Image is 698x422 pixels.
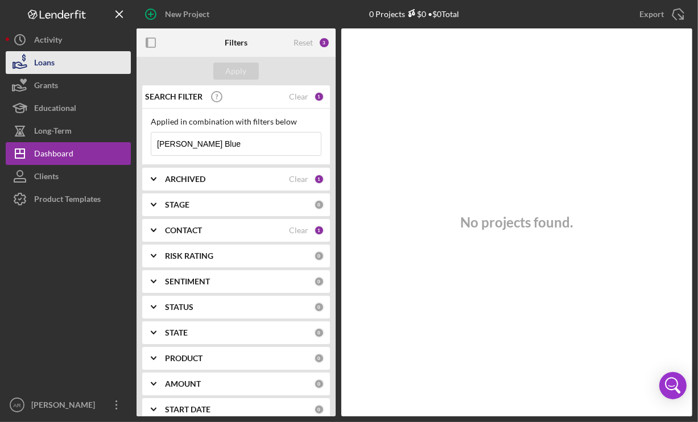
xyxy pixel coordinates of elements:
[6,142,131,165] button: Dashboard
[165,175,205,184] b: ARCHIVED
[165,303,193,312] b: STATUS
[314,379,324,389] div: 0
[225,38,247,47] b: Filters
[319,37,330,48] div: 3
[314,200,324,210] div: 0
[289,92,308,101] div: Clear
[165,277,210,286] b: SENTIMENT
[34,119,72,145] div: Long-Term
[34,28,62,54] div: Activity
[314,251,324,261] div: 0
[639,3,664,26] div: Export
[659,372,687,399] div: Open Intercom Messenger
[34,142,73,168] div: Dashboard
[6,74,131,97] button: Grants
[314,225,324,235] div: 1
[314,92,324,102] div: 1
[145,92,203,101] b: SEARCH FILTER
[461,214,573,230] h3: No projects found.
[314,353,324,363] div: 0
[314,276,324,287] div: 0
[370,9,460,19] div: 0 Projects • $0 Total
[6,97,131,119] button: Educational
[165,354,203,363] b: PRODUCT
[314,302,324,312] div: 0
[137,3,221,26] button: New Project
[6,188,131,210] button: Product Templates
[628,3,692,26] button: Export
[289,175,308,184] div: Clear
[165,200,189,209] b: STAGE
[34,51,55,77] div: Loans
[406,9,427,19] div: $0
[34,188,101,213] div: Product Templates
[289,226,308,235] div: Clear
[226,63,247,80] div: Apply
[314,174,324,184] div: 1
[6,165,131,188] button: Clients
[165,379,201,388] b: AMOUNT
[6,28,131,51] button: Activity
[165,405,210,414] b: START DATE
[165,3,209,26] div: New Project
[165,328,188,337] b: STATE
[13,402,20,408] text: AR
[6,51,131,74] button: Loans
[314,404,324,415] div: 0
[34,97,76,122] div: Educational
[165,251,213,260] b: RISK RATING
[6,394,131,416] button: AR[PERSON_NAME]
[314,328,324,338] div: 0
[151,117,321,126] div: Applied in combination with filters below
[34,74,58,100] div: Grants
[165,226,202,235] b: CONTACT
[34,165,59,191] div: Clients
[28,394,102,419] div: [PERSON_NAME]
[294,38,313,47] div: Reset
[6,119,131,142] button: Long-Term
[213,63,259,80] button: Apply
